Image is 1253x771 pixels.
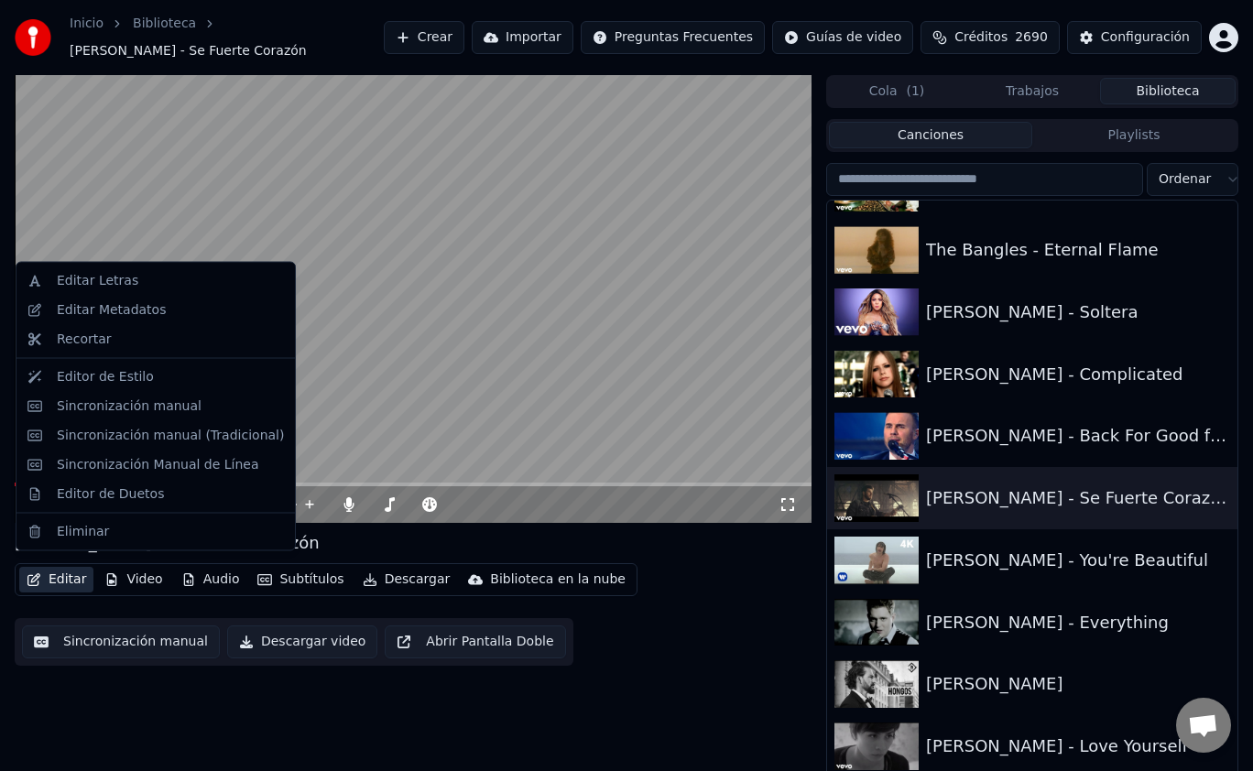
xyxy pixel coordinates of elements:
button: Abrir Pantalla Doble [385,625,565,658]
div: [PERSON_NAME] [926,671,1230,697]
button: Biblioteca [1100,78,1236,104]
span: 2690 [1015,28,1048,47]
div: [PERSON_NAME] - Se Fuerte Corazón [926,485,1230,511]
button: Editar [19,567,93,592]
div: The Bangles - Eternal Flame [926,237,1230,263]
div: Open chat [1176,698,1231,753]
button: Cola [829,78,964,104]
div: [PERSON_NAME] - Se Fuerte Corazón [15,530,320,556]
div: Configuración [1101,28,1190,47]
button: Descargar video [227,625,377,658]
button: Playlists [1032,122,1236,148]
button: Canciones [829,122,1032,148]
div: Editor de Duetos [57,484,164,503]
button: Preguntas Frecuentes [581,21,765,54]
span: [PERSON_NAME] - Se Fuerte Corazón [70,42,307,60]
button: Audio [174,567,247,592]
a: Inicio [70,15,104,33]
div: [PERSON_NAME] - Soltera [926,299,1230,325]
button: Configuración [1067,21,1202,54]
div: Sincronización Manual de Línea [57,455,259,473]
button: Crear [384,21,464,54]
div: Editor de Estilo [57,367,154,385]
button: Créditos2690 [921,21,1060,54]
div: Eliminar [57,522,109,540]
span: Ordenar [1159,170,1211,189]
button: Trabajos [964,78,1100,104]
button: Video [97,567,169,592]
span: Créditos [954,28,1008,47]
span: ( 1 ) [906,82,924,101]
div: Editar Metadatos [57,300,166,319]
button: Subtítulos [250,567,351,592]
nav: breadcrumb [70,15,384,60]
div: Editar Letras [57,272,138,290]
button: Sincronización manual [22,625,220,658]
div: Recortar [57,330,112,348]
div: [PERSON_NAME] - You're Beautiful [926,548,1230,573]
div: [PERSON_NAME] - Complicated [926,362,1230,387]
button: Descargar [355,567,458,592]
div: [PERSON_NAME] - Back For Good ft. JLS [926,423,1230,449]
div: [PERSON_NAME] - Everything [926,610,1230,635]
div: Biblioteca en la nube [490,570,626,589]
img: youka [15,19,51,56]
div: [PERSON_NAME] - Love Yourself [926,733,1230,759]
a: Biblioteca [133,15,196,33]
button: Importar [472,21,573,54]
div: Sincronización manual [57,396,202,415]
button: Guías de video [772,21,913,54]
div: Sincronización manual (Tradicional) [57,426,284,444]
